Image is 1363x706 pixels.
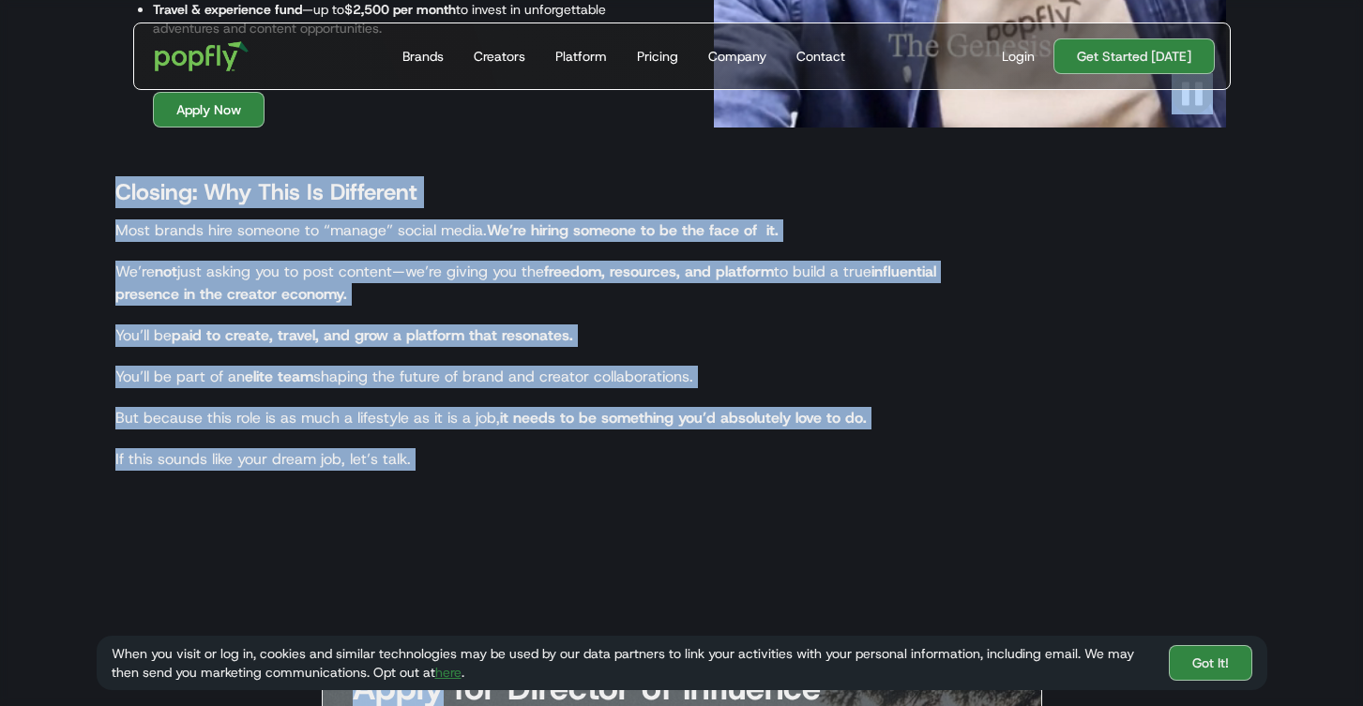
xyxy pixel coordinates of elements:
[1002,47,1035,66] div: Login
[701,23,774,89] a: Company
[466,23,533,89] a: Creators
[1169,645,1252,681] a: Got It!
[796,47,845,66] div: Contact
[115,366,997,388] p: You’ll be part of an shaping the future of brand and creator collaborations.
[402,47,444,66] div: Brands
[153,92,265,128] a: Apply Now
[548,23,614,89] a: Platform
[637,47,678,66] div: Pricing
[153,1,302,18] strong: Travel & experience fund
[172,325,573,345] strong: paid to create, travel, and grow a platform that resonates.
[112,644,1154,682] div: When you visit or log in, cookies and similar technologies may be used by our data partners to li...
[435,664,462,681] a: here
[142,28,263,84] a: home
[1053,38,1215,74] a: Get Started [DATE]
[115,177,417,207] strong: Closing: Why This Is Different
[474,47,525,66] div: Creators
[789,23,853,89] a: Contact
[344,1,456,18] strong: $2,500 per month
[115,219,997,242] p: Most brands hire someone to “manage” social media.
[115,448,997,471] p: If this sounds like your dream job, let’s talk.
[994,47,1042,66] a: Login
[395,23,451,89] a: Brands
[155,262,177,281] strong: not
[708,47,766,66] div: Company
[629,23,686,89] a: Pricing
[245,367,313,386] strong: elite team
[115,261,997,306] p: We’re just asking you to post content—we’re giving you the to build a true
[115,262,936,304] strong: influential presence in the creator economy.
[544,262,774,281] strong: freedom, resources, and platform
[555,47,607,66] div: Platform
[115,324,997,347] p: You’ll be
[115,407,997,429] p: But because this role is as much a lifestyle as it is a job,
[500,408,867,428] strong: it needs to be something you’d absolutely love to do.
[1172,73,1213,114] img: Pause video
[487,220,779,240] strong: We’re hiring someone to be the face of it.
